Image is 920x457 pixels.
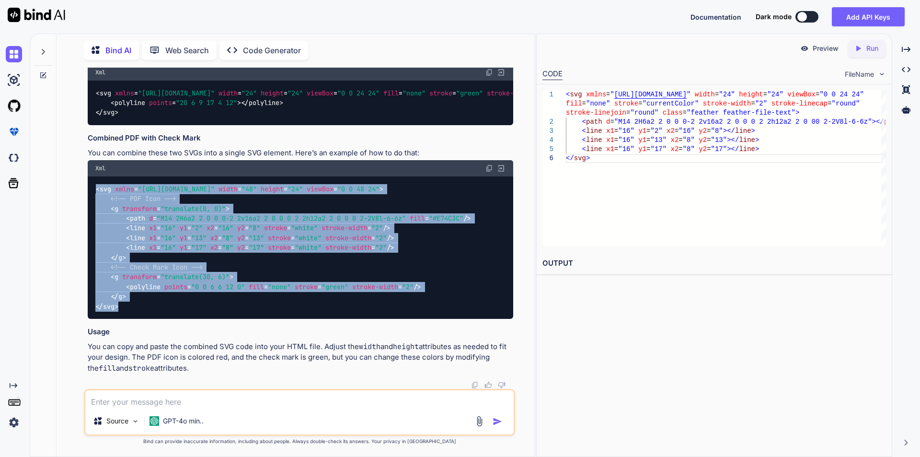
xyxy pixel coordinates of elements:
[325,234,371,242] span: stroke-width
[707,145,711,153] span: =
[614,127,618,135] span: =
[699,127,707,135] span: y2
[218,224,233,233] span: "16"
[678,136,682,144] span: =
[751,100,755,107] span: =
[126,244,394,252] span: < = = = = = = />
[537,252,892,275] h2: OUTPUT
[295,244,322,252] span: "white"
[375,244,387,252] span: "2"
[100,185,111,193] span: svg
[498,381,506,389] img: dislike
[618,127,634,135] span: "16"
[106,416,128,426] p: Source
[115,273,118,281] span: g
[751,127,755,135] span: >
[678,145,682,153] span: =
[115,185,134,193] span: xmlns
[755,136,759,144] span: >
[831,100,860,107] span: "round"
[138,185,215,193] span: "[URL][DOMAIN_NAME]"
[383,89,399,97] span: fill
[105,45,131,56] p: Bind AI
[191,282,245,291] span: "0 0 6 6 12 0"
[670,136,678,144] span: x2
[88,148,513,159] p: You can combine these two SVGs into a single SVG element. Here’s an example of how to do that:
[237,224,245,233] span: y2
[393,342,419,352] code: height
[111,195,176,203] span: <!-- PDF Icon -->
[646,136,650,144] span: =
[574,154,586,162] span: svg
[606,118,610,126] span: d
[586,154,590,162] span: >
[131,417,139,425] img: Pick Models
[111,98,241,107] span: < = >
[118,253,122,262] span: g
[130,224,145,233] span: line
[845,70,874,79] span: FileName
[165,45,209,56] p: Web Search
[474,416,485,427] img: attachment
[638,127,646,135] span: y1
[261,185,284,193] span: height
[484,381,492,389] img: like
[682,109,686,117] span: =
[161,244,176,252] span: "16"
[667,127,675,135] span: x2
[586,145,602,153] span: line
[542,136,553,145] div: 4
[787,91,816,98] span: viewBox
[763,91,767,98] span: =
[542,154,553,163] div: 6
[287,185,303,193] span: "24"
[618,145,634,153] span: "16"
[176,98,237,107] span: "20 6 9 17 4 12"
[739,136,755,144] span: line
[191,244,207,252] span: "17"
[180,234,187,242] span: y1
[429,214,463,223] span: "#E74C3C"
[96,89,847,97] span: < = = = = = = = = = = >
[191,224,203,233] span: "2"
[157,214,406,223] span: "M14 2H6a2 2 0 0 0-2 2v16a2 2 0 0 0 2 2h12a2 2 0 0 0 2-2V8l-6-6z"
[95,69,105,76] span: Xml
[128,363,154,373] code: stroke
[711,136,739,144] span: "13"></
[735,127,751,135] span: line
[149,214,153,223] span: d
[542,69,563,80] div: CODE
[542,127,553,136] div: 3
[739,91,763,98] span: height
[542,145,553,154] div: 5
[485,164,493,172] img: copy
[241,98,283,107] span: </ >
[675,127,678,135] span: =
[222,234,233,242] span: "8"
[756,12,792,22] span: Dark mode
[410,214,425,223] span: fill
[816,118,884,126] span: 0 2-2V8l-6-6z"></
[95,302,118,311] span: </ >
[6,150,22,166] img: darkCloudIdeIcon
[218,185,238,193] span: width
[586,91,606,98] span: xmlns
[95,108,118,117] span: </ >
[241,89,257,97] span: "24"
[88,327,513,338] h3: Usage
[650,145,667,153] span: "17"
[103,108,115,117] span: svg
[6,46,22,62] img: chat
[161,234,176,242] span: "16"
[682,136,694,144] span: "8"
[249,282,264,291] span: fill
[359,342,380,352] code: width
[670,145,678,153] span: x2
[687,109,799,117] span: "feather feather-file-text">
[606,145,614,153] span: x1
[739,145,755,153] span: line
[84,438,515,445] p: Bind can provide inaccurate information, including about people. Always double-check its answers....
[191,234,207,242] span: "13"
[337,185,379,193] span: "0 0 48 24"
[711,145,739,153] span: "17"></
